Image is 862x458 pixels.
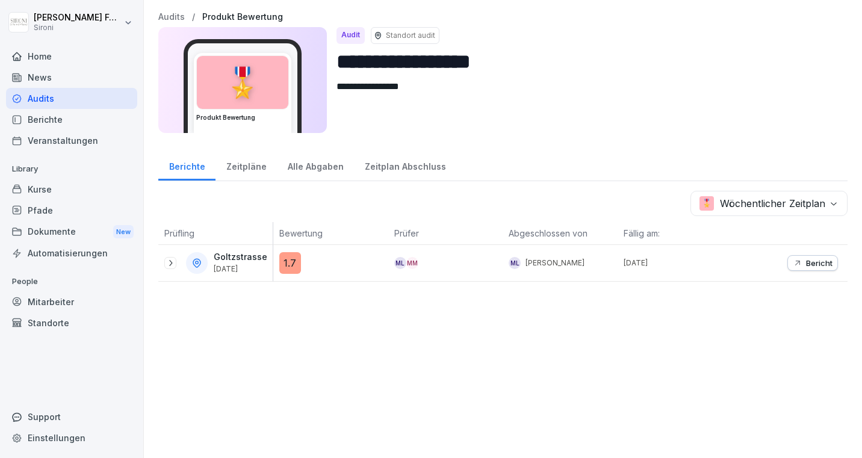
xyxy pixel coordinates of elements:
a: Berichte [6,109,137,130]
a: Audits [158,12,185,22]
a: Kurse [6,179,137,200]
div: 🎖️ [197,56,288,109]
a: Home [6,46,137,67]
th: Fällig am: [618,222,733,245]
button: Bericht [787,255,838,271]
a: Zeitpläne [215,150,277,181]
div: MM [406,257,418,269]
p: Prüfling [164,227,267,240]
a: Berichte [158,150,215,181]
div: ML [509,257,521,269]
a: Alle Abgaben [277,150,354,181]
h3: Produkt Bewertung [196,113,289,122]
p: [DATE] [214,265,267,273]
th: Prüfer [388,222,503,245]
p: / [192,12,195,22]
p: Library [6,159,137,179]
p: [PERSON_NAME] Fornasir [34,13,122,23]
p: [DATE] [624,258,733,268]
a: Mitarbeiter [6,291,137,312]
a: Produkt Bewertung [202,12,283,22]
div: Audit [336,27,365,44]
a: Einstellungen [6,427,137,448]
p: Goltzstrasse [214,252,267,262]
div: New [113,225,134,239]
p: Standort audit [386,30,435,41]
a: Standorte [6,312,137,333]
a: Veranstaltungen [6,130,137,151]
div: ML [394,257,406,269]
p: Bewertung [279,227,382,240]
p: People [6,272,137,291]
div: Dokumente [6,221,137,243]
a: Automatisierungen [6,243,137,264]
div: Support [6,406,137,427]
p: Bericht [806,258,833,268]
p: [PERSON_NAME] [526,258,584,268]
p: Abgeschlossen von [509,227,612,240]
a: Pfade [6,200,137,221]
div: 1.7 [279,252,301,274]
p: Sironi [34,23,122,32]
a: News [6,67,137,88]
a: Zeitplan Abschluss [354,150,456,181]
a: Audits [6,88,137,109]
a: DokumenteNew [6,221,137,243]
